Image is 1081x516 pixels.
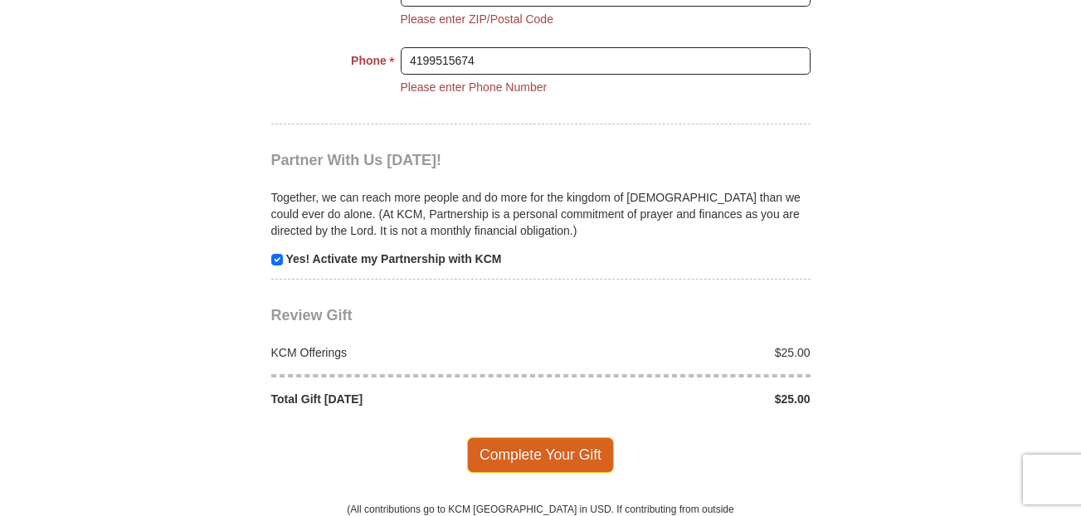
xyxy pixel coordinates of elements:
[541,344,820,361] div: $25.00
[262,391,541,407] div: Total Gift [DATE]
[262,344,541,361] div: KCM Offerings
[467,437,614,472] span: Complete Your Gift
[541,391,820,407] div: $25.00
[351,49,387,72] strong: Phone
[285,252,501,265] strong: Yes! Activate my Partnership with KCM
[401,11,553,27] li: Please enter ZIP/Postal Code
[271,189,811,239] p: Together, we can reach more people and do more for the kingdom of [DEMOGRAPHIC_DATA] than we coul...
[401,79,548,95] li: Please enter Phone Number
[271,152,442,168] span: Partner With Us [DATE]!
[271,307,353,324] span: Review Gift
